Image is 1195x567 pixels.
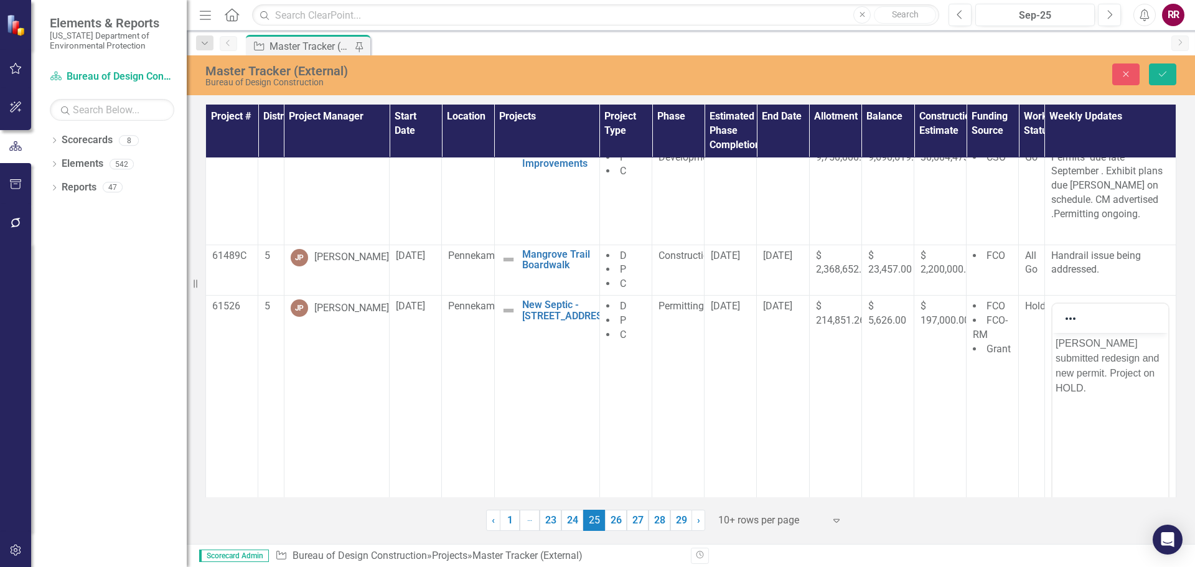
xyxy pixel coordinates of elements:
span: CSO [986,151,1006,163]
a: 26 [605,510,627,531]
div: Bureau of Design Construction [205,78,750,87]
span: Design Development [658,137,716,163]
span: Search [892,9,919,19]
span: Hold [1025,300,1046,312]
span: $ 2,200,000.00 [921,250,977,276]
span: $ 23,457.00 [868,250,912,276]
span: Permitting [658,300,704,312]
a: New Septic - [STREET_ADDRESS] [522,299,611,321]
span: P [620,314,626,326]
a: 27 [627,510,649,531]
span: $ 30,004,473.00 [921,137,983,163]
span: › [697,514,700,526]
img: Not Defined [501,252,516,267]
input: Search Below... [50,99,174,121]
div: JP [291,249,308,266]
div: Master Tracker (External) [269,39,352,54]
span: Construction [658,250,715,261]
span: $ 214,851.26 [816,300,865,326]
span: 5 [265,300,270,312]
div: Master Tracker (External) [472,550,583,561]
div: 47 [103,182,123,193]
span: D [620,300,627,312]
span: $ 9,690,619.48 [868,137,925,163]
span: FCO [986,250,1005,261]
button: Search [874,6,936,24]
img: Not Defined [501,303,516,318]
span: C [620,329,626,340]
span: C [620,278,626,289]
a: 23 [540,510,561,531]
span: $ 197,000.00 [921,300,970,326]
a: 28 [649,510,670,531]
div: 542 [110,159,134,169]
span: D [620,250,627,261]
button: RR [1162,4,1184,26]
div: Sep-25 [980,8,1090,23]
p: 61526 [212,299,251,314]
span: ‹ [492,514,495,526]
div: JP [291,299,308,317]
small: [US_STATE] Department of Environmental Protection [50,30,174,51]
span: [DATE] [763,300,792,312]
span: Elements & Reports [50,16,174,30]
span: [DATE] [711,300,740,312]
span: Grant [986,343,1011,355]
p: 100% construction plans/ Permits due late September . Exhibit plans due [PERSON_NAME] on schedule... [1051,136,1169,224]
input: Search ClearPoint... [252,4,939,26]
p: Handrail issue being addressed. [1051,249,1169,278]
iframe: Rich Text Area [1052,333,1168,550]
span: [DATE] [711,250,740,261]
span: 25 [583,510,605,531]
button: Sep-25 [975,4,1095,26]
p: 61489C [212,249,251,263]
span: $ 5,626.00 [868,300,906,326]
div: 8 [119,135,139,146]
span: Scorecard Admin [199,550,269,562]
span: Pennekamp [448,250,500,261]
div: Open Intercom Messenger [1153,525,1183,555]
a: Bureau of Design Construction [50,70,174,84]
span: [DATE] [396,250,425,261]
span: FCO-RM [973,314,1008,340]
span: All Go [1025,250,1038,276]
span: C [620,165,626,177]
img: ClearPoint Strategy [6,14,28,36]
div: [PERSON_NAME] [314,250,389,265]
div: Master Tracker (External) [205,64,750,78]
span: $ 2,368,652.64 [816,250,873,276]
a: 29 [670,510,692,531]
a: Mangrove Trail Boardwalk [522,249,593,271]
span: 5 [265,250,270,261]
a: Bureau of Design Construction [293,550,427,561]
a: Scorecards [62,133,113,148]
span: FCO [986,300,1005,312]
span: All Go [1025,137,1038,163]
div: » » [275,549,682,563]
span: P [620,151,626,163]
a: 24 [561,510,583,531]
span: [DATE] [396,300,425,312]
span: P [620,263,626,275]
div: [PERSON_NAME] [314,301,389,316]
a: Projects [432,550,467,561]
a: Reports [62,180,96,195]
span: [DATE] [763,250,792,261]
a: Elements [62,157,103,171]
span: $ 9,750,000.00 [816,137,873,163]
span: Pennekamp [448,300,500,312]
button: Reveal or hide additional toolbar items [1060,310,1081,327]
a: Interpretive Center Improvements [522,136,593,169]
a: 1 [500,510,520,531]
